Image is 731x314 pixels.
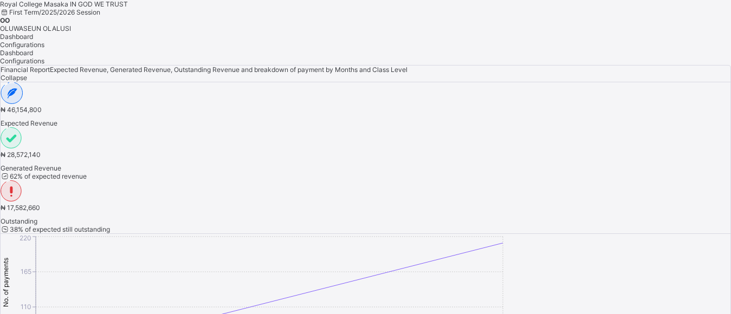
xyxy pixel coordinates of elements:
span: Expected Revenue [1,119,730,127]
tspan: 165 [21,267,31,276]
img: expected-2.4343d3e9d0c965b919479240f3db56ac.svg [1,82,23,104]
tspan: 110 [21,303,31,311]
span: Collapse [1,74,27,82]
tspan: No. of payments [2,258,10,307]
span: Financial Report [1,66,50,74]
span: ₦ 17,582,660 [1,204,40,212]
span: ₦ 28,572,140 [1,151,41,159]
img: outstanding-1.146d663e52f09953f639664a84e30106.svg [1,180,22,202]
img: paid-1.3eb1404cbcb1d3b736510a26bbfa3ccb.svg [1,127,22,149]
tspan: 220 [20,234,31,242]
span: Outstanding [1,217,730,225]
span: Expected Revenue, Generated Revenue, Outstanding Revenue and breakdown of payment by Months and C... [50,66,407,74]
span: ₦ 46,154,800 [1,106,42,114]
span: 62 % of expected revenue [1,172,87,180]
span: 38 % of expected still outstanding [1,225,110,233]
span: Generated Revenue [1,164,730,172]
